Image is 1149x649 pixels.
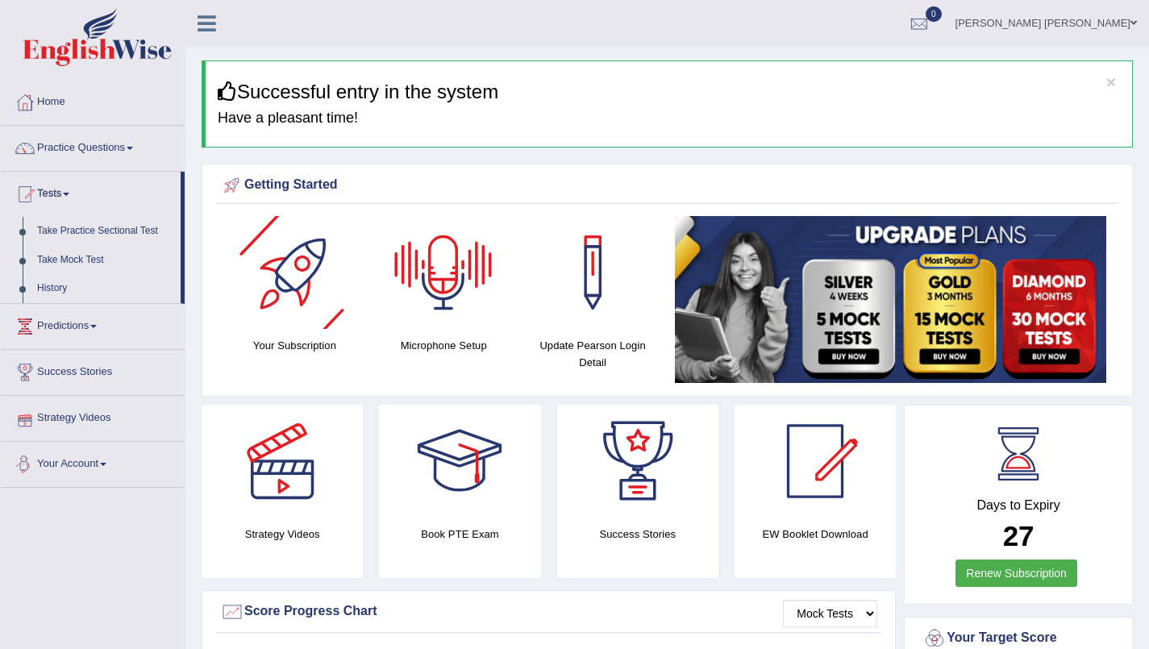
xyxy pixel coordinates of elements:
h4: Update Pearson Login Detail [527,337,660,371]
h4: Success Stories [557,526,718,543]
a: Your Account [1,442,185,482]
h4: Days to Expiry [922,498,1114,513]
h4: Your Subscription [228,337,361,354]
a: Tests [1,172,181,212]
b: 27 [1003,520,1035,551]
a: History [30,274,181,303]
h4: Have a pleasant time! [218,110,1120,127]
a: Strategy Videos [1,396,185,436]
div: Getting Started [220,173,1114,198]
img: small5.jpg [675,216,1106,383]
a: Take Practice Sectional Test [30,217,181,246]
a: Success Stories [1,350,185,390]
h3: Successful entry in the system [218,81,1120,102]
h4: Microphone Setup [377,337,510,354]
button: × [1106,73,1116,90]
a: Home [1,80,185,120]
a: Practice Questions [1,126,185,166]
a: Take Mock Test [30,246,181,275]
h4: Strategy Videos [202,526,363,543]
span: 0 [926,6,942,22]
a: Renew Subscription [955,560,1077,587]
h4: EW Booklet Download [735,526,896,543]
a: Predictions [1,304,185,344]
div: Score Progress Chart [220,600,877,624]
h4: Book PTE Exam [379,526,540,543]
